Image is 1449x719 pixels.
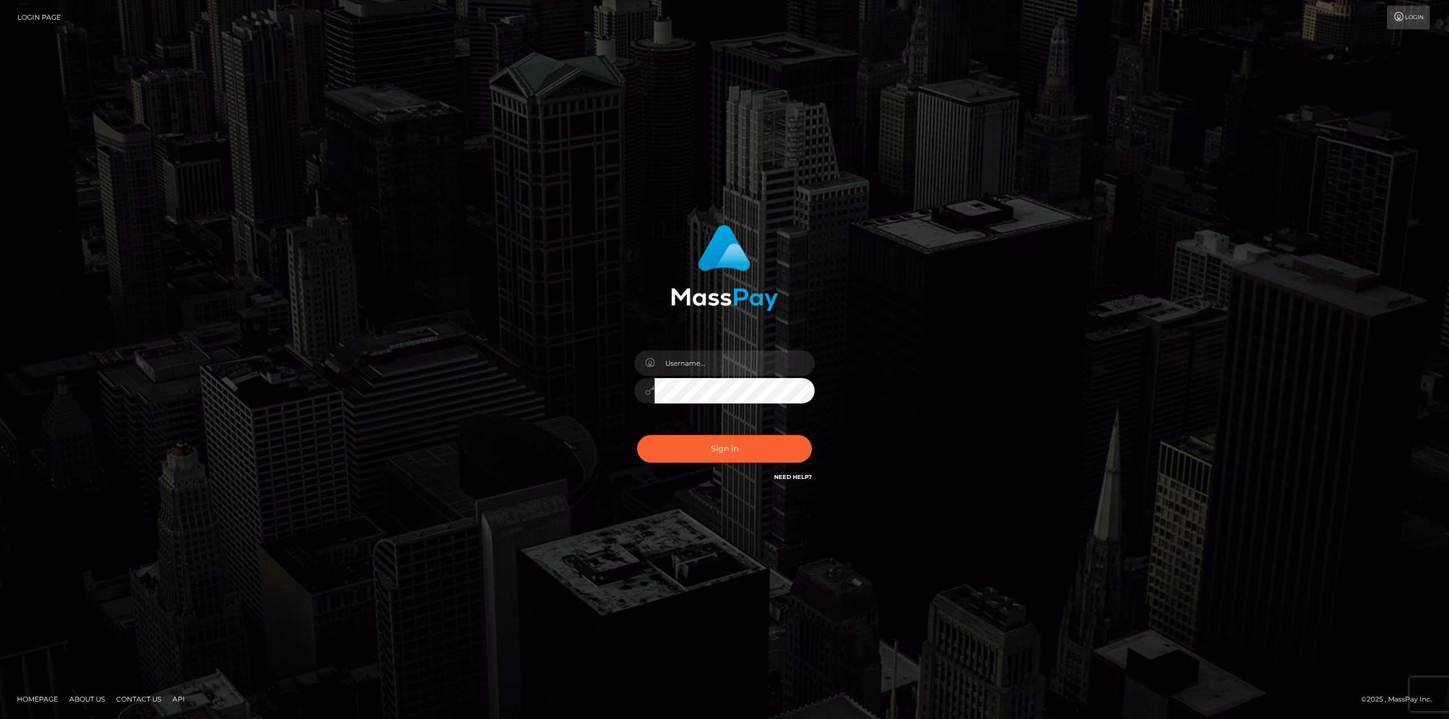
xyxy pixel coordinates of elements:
[12,690,63,708] a: Homepage
[65,690,109,708] a: About Us
[671,225,778,311] img: MassPay Login
[655,350,815,376] input: Username...
[17,6,61,29] a: Login Page
[637,435,812,463] button: Sign in
[1361,693,1441,705] div: © 2025 , MassPay Inc.
[112,690,166,708] a: Contact Us
[1387,6,1430,29] a: Login
[774,473,812,481] a: Need Help?
[168,690,189,708] a: API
